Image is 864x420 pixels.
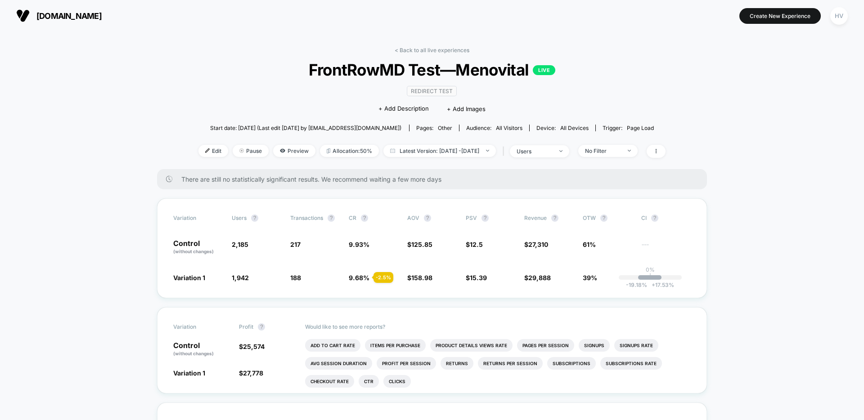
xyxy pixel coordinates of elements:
span: CR [349,214,356,221]
p: Would like to see more reports? [305,323,691,330]
div: HV [830,7,848,25]
button: ? [600,214,607,222]
li: Returns Per Session [478,357,543,370]
div: - 2.5 % [373,272,393,283]
p: 0% [646,266,655,273]
span: Start date: [DATE] (Last edit [DATE] by [EMAIL_ADDRESS][DOMAIN_NAME]) [210,125,401,131]
span: There are still no statistically significant results. We recommend waiting a few more days [181,175,689,183]
span: Redirect Test [407,86,457,96]
span: Latest Version: [DATE] - [DATE] [383,145,496,157]
button: HV [828,7,850,25]
span: + Add Description [378,104,429,113]
p: | [649,273,651,280]
span: 9.68 % [349,274,369,281]
li: Pages Per Session [517,339,574,352]
span: Preview [273,145,315,157]
span: 217 [290,241,301,248]
img: end [628,150,631,152]
span: $ [407,241,432,248]
button: ? [328,214,335,222]
p: Control [173,240,223,255]
button: Create New Experience [739,8,821,24]
span: 125.85 [411,241,432,248]
a: < Back to all live experiences [395,47,469,54]
span: Variation [173,323,223,331]
button: [DOMAIN_NAME] [13,9,104,23]
span: + Add Images [447,105,486,112]
span: 158.98 [411,274,432,281]
span: OTW [583,214,632,222]
span: Profit [239,323,253,330]
span: + [652,281,655,288]
span: Revenue [524,214,547,221]
span: $ [239,343,265,350]
span: FrontRowMD Test—Menovital [222,60,642,79]
span: Variation [173,214,223,222]
img: calendar [390,148,395,153]
li: Checkout Rate [305,375,354,388]
span: $ [466,241,483,248]
button: ? [551,214,558,222]
div: Audience: [466,125,522,131]
div: users [517,148,553,155]
button: ? [258,323,265,331]
button: ? [361,214,368,222]
span: (without changes) [173,351,214,356]
li: Clicks [383,375,411,388]
span: 61% [583,241,596,248]
span: Allocation: 50% [320,145,379,157]
div: Pages: [416,125,452,131]
span: 1,942 [232,274,249,281]
span: Edit [198,145,228,157]
li: Ctr [359,375,379,388]
span: Device: [529,125,595,131]
li: Product Details Views Rate [430,339,513,352]
li: Signups Rate [614,339,658,352]
span: users [232,214,247,221]
p: Control [173,342,230,357]
span: 29,888 [528,274,551,281]
img: end [486,150,489,152]
span: 15.39 [470,274,487,281]
img: end [559,150,562,152]
li: Signups [579,339,610,352]
span: --- [641,242,691,255]
span: 25,574 [243,343,265,350]
span: 12.5 [470,241,483,248]
li: Subscriptions Rate [600,357,662,370]
button: ? [251,214,258,222]
span: $ [524,241,548,248]
span: Transactions [290,214,323,221]
button: ? [651,214,658,222]
span: Pause [233,145,269,157]
button: ? [424,214,431,222]
span: $ [466,274,487,281]
li: Returns [441,357,473,370]
span: PSV [466,214,477,221]
li: Avg Session Duration [305,357,372,370]
span: 188 [290,274,301,281]
li: Profit Per Session [377,357,436,370]
img: edit [205,148,210,153]
span: $ [524,274,551,281]
span: (without changes) [173,249,214,254]
span: CI [641,214,691,222]
span: $ [407,274,432,281]
div: Trigger: [603,125,654,131]
div: No Filter [585,147,621,154]
button: ? [481,214,489,222]
li: Add To Cart Rate [305,339,360,352]
span: AOV [407,214,419,221]
span: 39% [583,274,597,281]
img: end [239,148,244,153]
p: LIVE [533,65,555,75]
span: Variation 1 [173,369,205,377]
span: All Visitors [496,125,522,131]
span: [DOMAIN_NAME] [36,11,102,21]
span: 27,310 [528,241,548,248]
span: other [438,125,452,131]
span: $ [239,369,263,377]
span: all devices [560,125,589,131]
img: Visually logo [16,9,30,22]
img: rebalance [327,148,330,153]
